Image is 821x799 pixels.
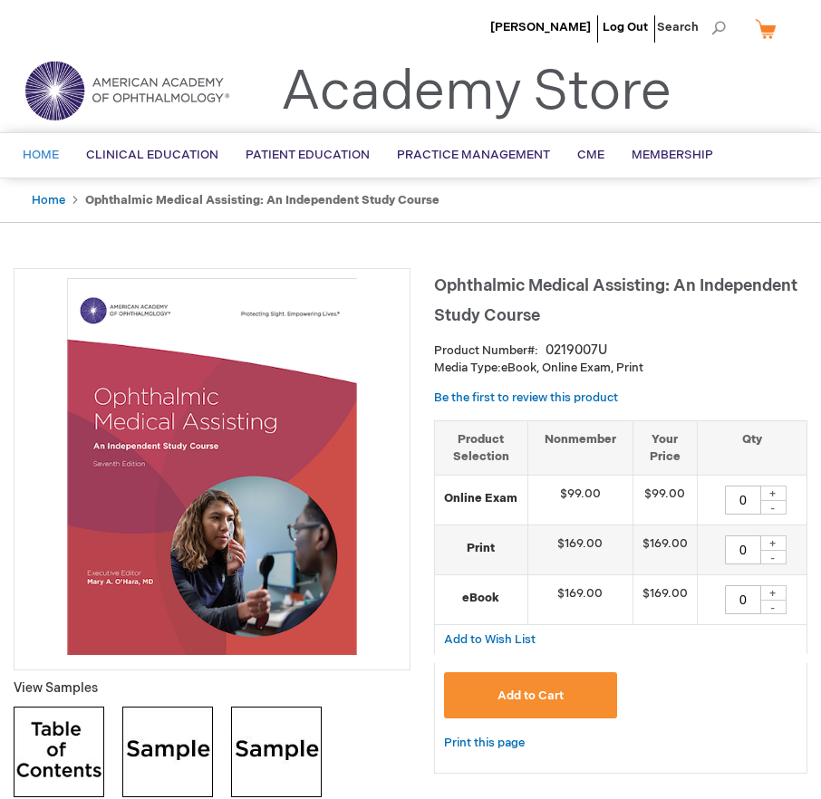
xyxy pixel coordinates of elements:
[281,60,671,125] a: Academy Store
[759,550,787,564] div: -
[24,278,401,655] img: Ophthalmic Medical Assisting: An Independent Study Course
[231,707,322,797] img: Click to view
[23,148,59,162] span: Home
[32,193,65,207] a: Home
[725,535,761,564] input: Qty
[434,343,538,358] strong: Product Number
[444,632,536,647] span: Add to Wish List
[434,390,618,405] a: Be the first to review this product
[632,148,713,162] span: Membership
[444,631,536,647] a: Add to Wish List
[759,600,787,614] div: -
[527,420,633,475] th: Nonmember
[759,535,787,551] div: +
[434,360,807,377] p: eBook, Online Exam, Print
[444,732,525,755] a: Print this page
[434,361,501,375] strong: Media Type:
[633,420,697,475] th: Your Price
[527,525,633,575] td: $169.00
[435,420,527,475] th: Product Selection
[444,672,617,718] button: Add to Cart
[527,575,633,625] td: $169.00
[546,342,607,360] div: 0219007U
[444,590,517,607] strong: eBook
[85,193,439,207] strong: Ophthalmic Medical Assisting: An Independent Study Course
[759,500,787,515] div: -
[759,486,787,501] div: +
[444,490,517,507] strong: Online Exam
[725,585,761,614] input: Qty
[14,707,104,797] img: Click to view
[603,20,648,34] a: Log Out
[759,585,787,601] div: +
[434,276,797,325] span: Ophthalmic Medical Assisting: An Independent Study Course
[490,20,591,34] a: [PERSON_NAME]
[14,679,410,698] p: View Samples
[444,540,517,557] strong: Print
[122,707,213,797] img: Click to view
[633,525,697,575] td: $169.00
[527,476,633,525] td: $99.00
[497,688,564,703] span: Add to Cart
[657,9,726,45] span: Search
[633,476,697,525] td: $99.00
[633,575,697,625] td: $169.00
[577,148,604,162] span: CME
[697,420,807,475] th: Qty
[725,486,761,515] input: Qty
